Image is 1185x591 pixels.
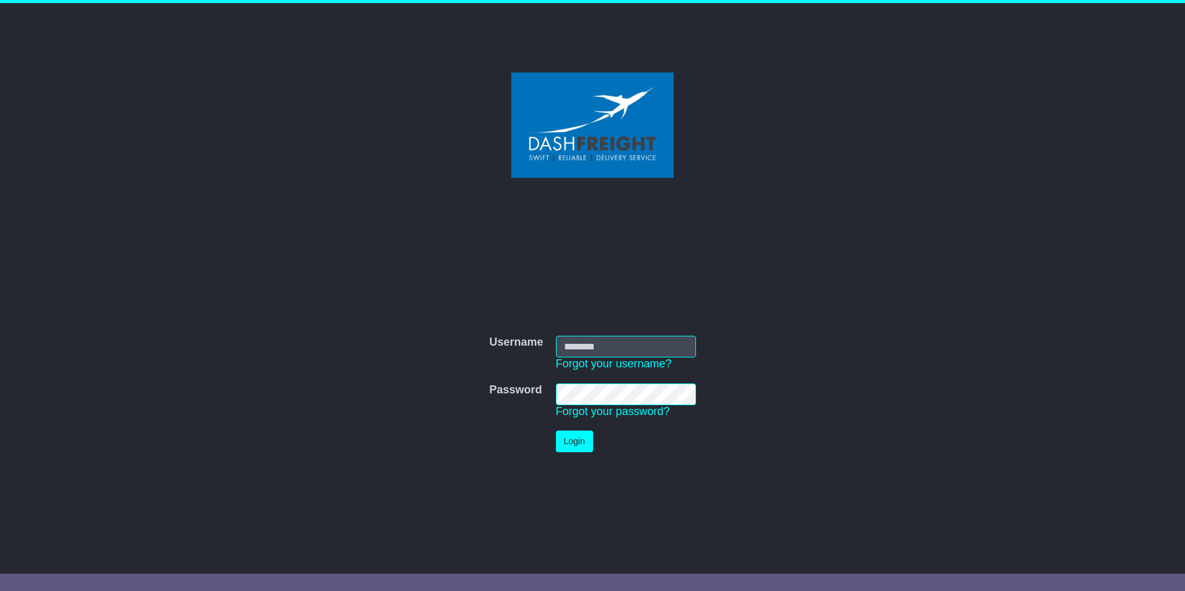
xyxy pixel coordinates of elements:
button: Login [556,431,593,452]
label: Username [489,336,543,349]
a: Forgot your password? [556,405,670,418]
img: Dash Freight [511,72,674,178]
a: Forgot your username? [556,357,672,370]
label: Password [489,383,542,397]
